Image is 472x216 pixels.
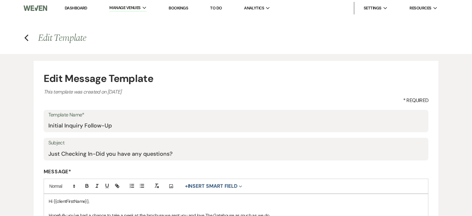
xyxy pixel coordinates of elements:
[109,5,140,11] span: Manage Venues
[24,2,47,15] img: Weven Logo
[44,88,429,96] p: This template was created on [DATE]
[210,5,222,11] a: To Do
[244,5,264,11] span: Analytics
[44,168,429,175] label: Message*
[183,182,244,190] button: Insert Smart Field
[410,5,431,11] span: Resources
[185,184,188,189] span: +
[403,97,429,104] span: * Required
[48,111,424,120] label: Template Name*
[48,138,424,148] label: Subject
[44,71,429,86] h4: Edit Message Template
[364,5,382,11] span: Settings
[38,31,86,45] span: Edit Template
[65,5,87,11] a: Dashboard
[169,5,188,11] a: Bookings
[49,198,424,205] p: Hi {{clientFirstName}},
